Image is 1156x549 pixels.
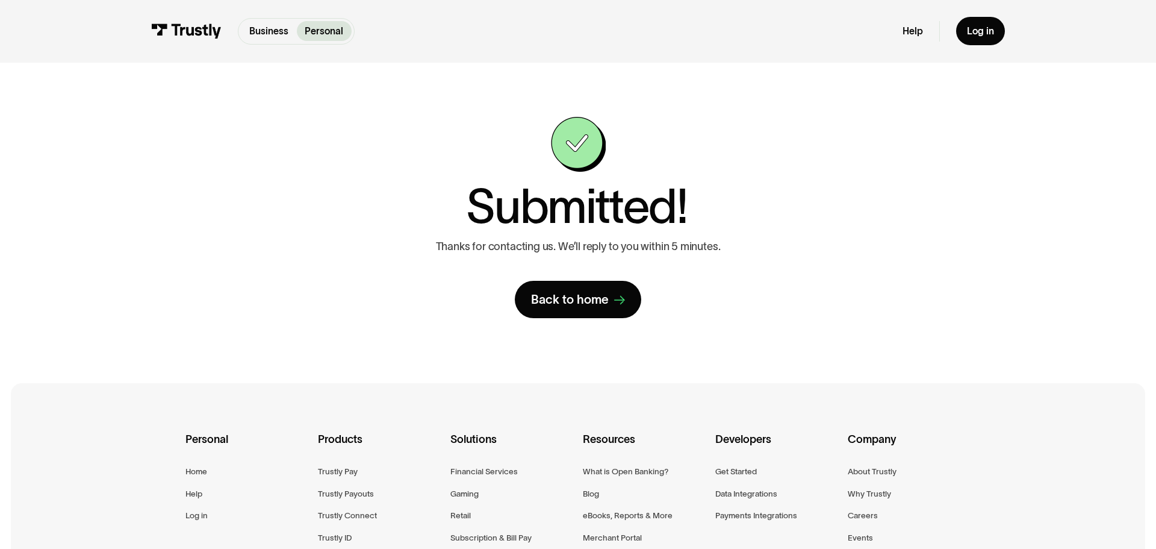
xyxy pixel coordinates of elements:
[715,465,757,478] a: Get Started
[515,281,641,318] a: Back to home
[450,465,518,478] a: Financial Services
[436,240,721,254] p: Thanks for contacting us. We’ll reply to you within 5 minutes.
[318,431,441,465] div: Products
[318,531,352,545] a: Trustly ID
[185,509,208,522] a: Log in
[848,465,897,478] a: About Trustly
[318,465,358,478] a: Trustly Pay
[466,183,687,230] h1: Submitted!
[297,21,352,41] a: Personal
[318,487,374,501] a: Trustly Payouts
[531,292,609,307] div: Back to home
[241,21,297,41] a: Business
[848,531,873,545] a: Events
[185,487,202,501] a: Help
[583,531,642,545] a: Merchant Portal
[185,465,207,478] a: Home
[715,487,777,501] a: Data Integrations
[151,24,222,39] img: Trustly Logo
[450,431,573,465] div: Solutions
[903,25,923,37] a: Help
[318,509,377,522] a: Trustly Connect
[583,431,706,465] div: Resources
[956,17,1005,45] a: Log in
[450,531,532,545] a: Subscription & Bill Pay
[249,24,288,39] p: Business
[305,24,343,39] p: Personal
[583,509,673,522] a: eBooks, Reports & More
[967,25,994,37] div: Log in
[583,465,668,478] a: What is Open Banking?
[848,487,891,501] a: Why Trustly
[450,509,471,522] a: Retail
[848,509,878,522] a: Careers
[715,509,797,522] a: Payments Integrations
[185,431,308,465] div: Personal
[715,431,838,465] div: Developers
[848,431,971,465] div: Company
[583,487,599,501] a: Blog
[450,487,479,501] a: Gaming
